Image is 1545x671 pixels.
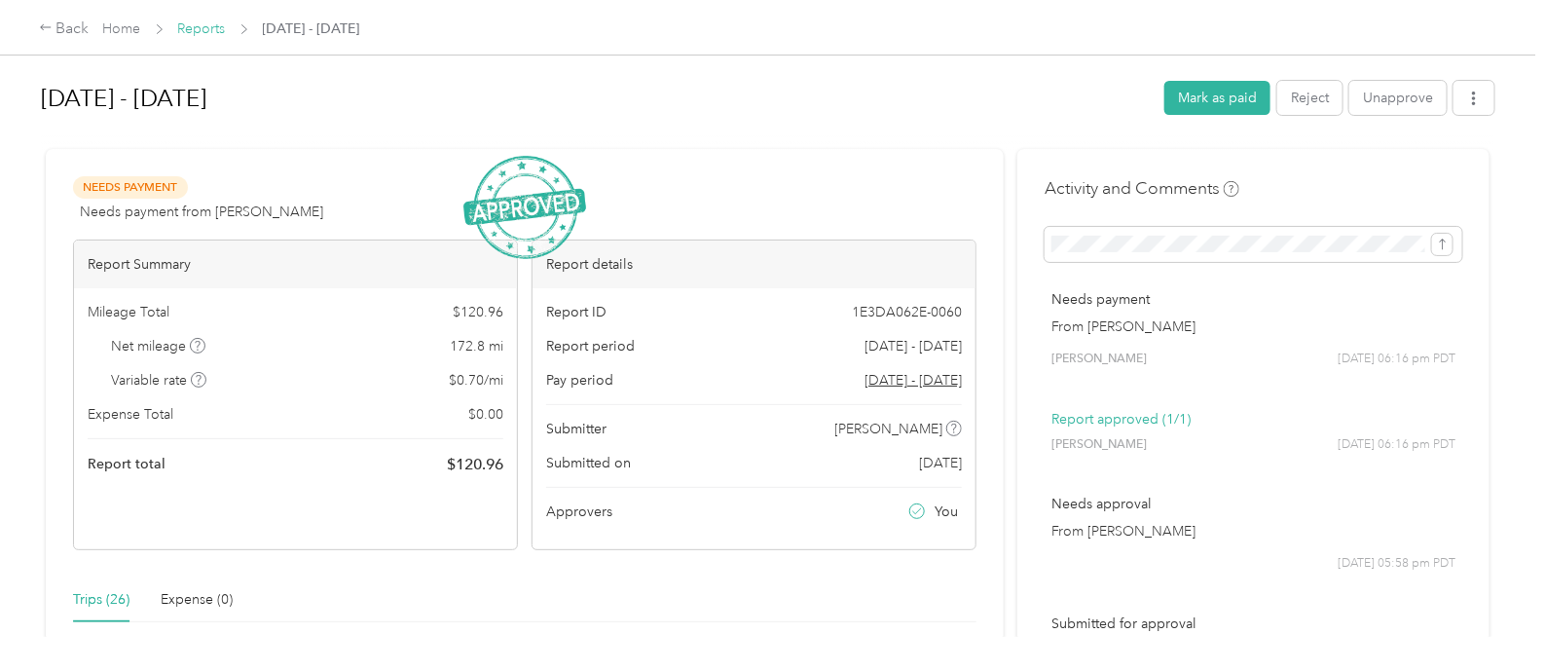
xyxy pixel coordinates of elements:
[450,336,503,356] span: 172.8 mi
[1349,81,1447,115] button: Unapprove
[112,370,207,391] span: Variable rate
[546,453,631,473] span: Submitted on
[1051,494,1455,514] p: Needs approval
[88,454,166,474] span: Report total
[161,589,233,611] div: Expense (0)
[447,453,503,476] span: $ 120.96
[41,75,1151,122] h1: Aug 1 - 15, 2025
[546,419,607,439] span: Submitter
[74,241,517,288] div: Report Summary
[1051,409,1455,429] p: Report approved (1/1)
[88,302,169,322] span: Mileage Total
[1436,562,1545,671] iframe: Everlance-gr Chat Button Frame
[1045,176,1239,201] h4: Activity and Comments
[835,419,943,439] span: [PERSON_NAME]
[1051,351,1147,368] span: [PERSON_NAME]
[1338,436,1455,454] span: [DATE] 06:16 pm PDT
[1051,614,1455,634] p: Submitted for approval
[263,19,360,39] span: [DATE] - [DATE]
[1338,351,1455,368] span: [DATE] 06:16 pm PDT
[864,336,962,356] span: [DATE] - [DATE]
[73,589,129,611] div: Trips (26)
[1051,436,1147,454] span: [PERSON_NAME]
[546,502,612,522] span: Approvers
[864,370,962,391] span: Go to pay period
[73,176,188,199] span: Needs Payment
[453,302,503,322] span: $ 120.96
[178,20,226,37] a: Reports
[533,241,975,288] div: Report details
[88,404,173,425] span: Expense Total
[546,370,613,391] span: Pay period
[449,370,503,391] span: $ 0.70 / mi
[936,502,959,522] span: You
[112,336,206,356] span: Net mileage
[546,302,607,322] span: Report ID
[1277,81,1343,115] button: Reject
[1338,555,1455,573] span: [DATE] 05:58 pm PDT
[463,156,586,260] img: ApprovedStamp
[103,20,141,37] a: Home
[1051,521,1455,541] p: From [PERSON_NAME]
[80,202,323,222] span: Needs payment from [PERSON_NAME]
[1051,317,1455,337] p: From [PERSON_NAME]
[1164,81,1270,115] button: Mark as paid
[39,18,90,41] div: Back
[468,404,503,425] span: $ 0.00
[852,302,962,322] span: 1E3DA062E-0060
[546,336,635,356] span: Report period
[919,453,962,473] span: [DATE]
[1051,289,1455,310] p: Needs payment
